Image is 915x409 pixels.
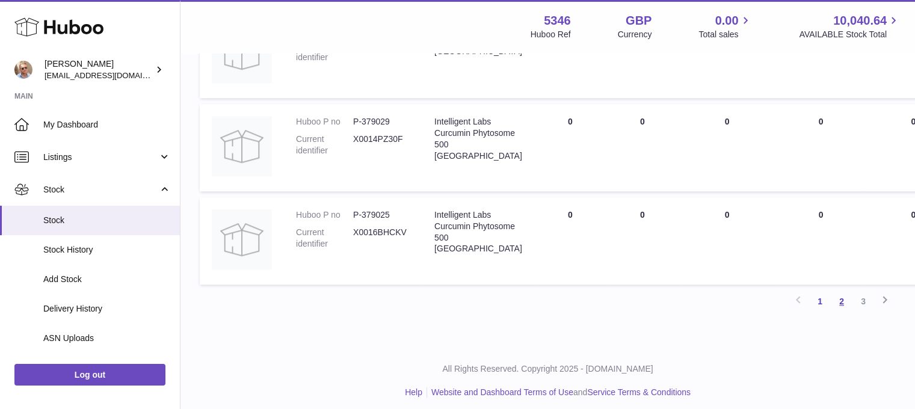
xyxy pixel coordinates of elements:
span: 10,040.64 [833,13,887,29]
a: Service Terms & Conditions [587,387,691,397]
td: 0 [679,11,776,98]
strong: 5346 [544,13,571,29]
dt: Huboo P no [296,209,353,221]
dd: X0014PZ30F [353,134,410,156]
dt: Current identifier [296,134,353,156]
span: [EMAIL_ADDRESS][DOMAIN_NAME] [45,70,177,80]
a: Log out [14,364,165,386]
span: Stock [43,184,158,195]
span: Stock [43,215,171,226]
span: My Dashboard [43,119,171,131]
span: Stock History [43,244,171,256]
dd: P-379029 [353,116,410,128]
td: 0 [606,197,679,284]
p: All Rights Reserved. Copyright 2025 - [DOMAIN_NAME] [190,363,905,375]
span: ASN Uploads [43,333,171,344]
td: 0 [534,197,606,284]
a: 10,040.64 AVAILABLE Stock Total [799,13,901,40]
li: and [427,387,691,398]
img: product image [212,116,272,176]
td: 0 [534,104,606,191]
a: 1 [809,291,831,312]
img: product image [212,209,272,269]
div: Intelligent Labs Curcumin Phytosome 500 [GEOGRAPHIC_DATA] [434,209,522,255]
a: Website and Dashboard Terms of Use [431,387,573,397]
span: 0.00 [715,13,739,29]
dd: P-379025 [353,209,410,221]
td: 0 [679,104,776,191]
strong: GBP [626,13,652,29]
td: 0 [679,197,776,284]
td: 0 [775,197,866,284]
td: 0 [775,11,866,98]
span: Listings [43,152,158,163]
span: Add Stock [43,274,171,285]
span: AVAILABLE Stock Total [799,29,901,40]
span: Total sales [698,29,752,40]
div: Huboo Ref [531,29,571,40]
div: Currency [618,29,652,40]
td: 0 [534,11,606,98]
div: [PERSON_NAME] [45,58,153,81]
div: Intelligent Labs Curcumin Phytosome 500 [GEOGRAPHIC_DATA] [434,116,522,162]
dd: X0016BHCKV [353,227,410,250]
dt: Huboo P no [296,116,353,128]
span: Delivery History [43,303,171,315]
a: 0.00 Total sales [698,13,752,40]
td: 0 [606,104,679,191]
td: 0 [606,11,679,98]
a: 2 [831,291,852,312]
a: Help [405,387,422,397]
img: support@radoneltd.co.uk [14,61,32,79]
td: 0 [775,104,866,191]
dt: Current identifier [296,227,353,250]
img: product image [212,23,272,83]
a: 3 [852,291,874,312]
